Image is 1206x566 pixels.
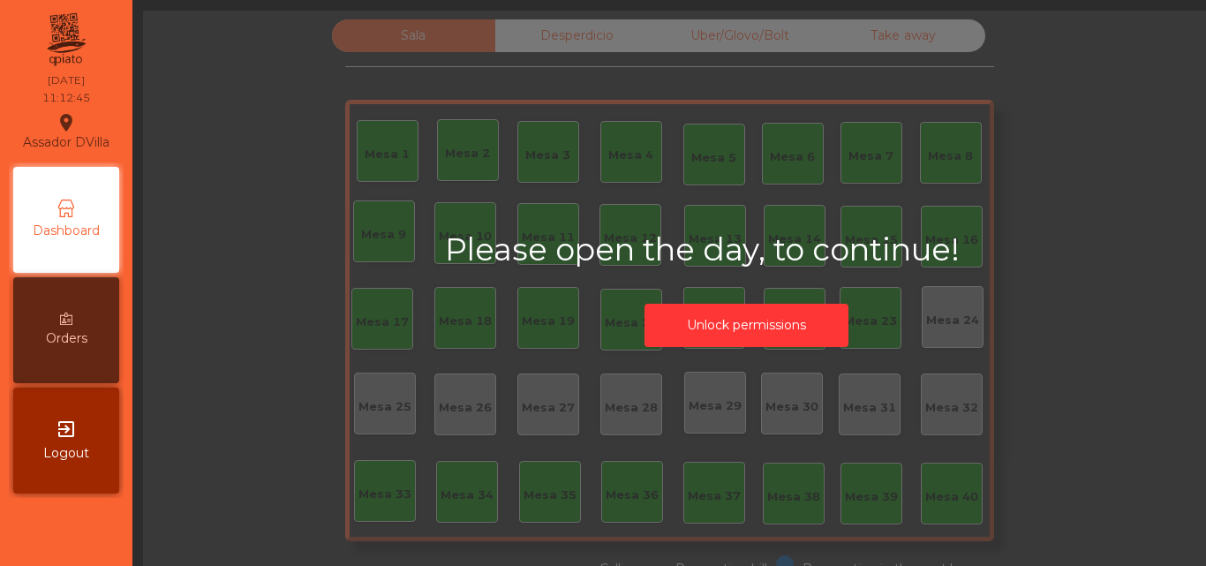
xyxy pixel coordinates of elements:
i: exit_to_app [56,419,77,440]
i: location_on [56,112,77,133]
div: [DATE] [48,72,85,88]
button: Unlock permissions [644,304,848,347]
div: 11:12:45 [42,90,90,106]
h2: Please open the day, to continue! [445,231,1048,268]
img: qpiato [44,9,87,71]
span: Orders [46,329,87,348]
span: Logout [43,444,89,463]
span: Dashboard [33,222,100,240]
div: Assador DVilla [23,109,109,154]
